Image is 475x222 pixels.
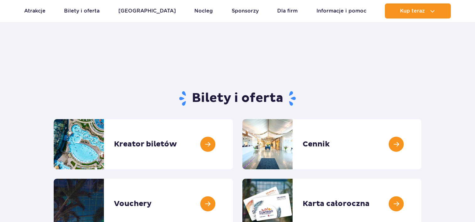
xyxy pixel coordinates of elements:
[64,3,100,18] a: Bilety i oferta
[54,90,421,107] h1: Bilety i oferta
[277,3,298,18] a: Dla firm
[316,3,366,18] a: Informacje i pomoc
[118,3,176,18] a: [GEOGRAPHIC_DATA]
[232,3,259,18] a: Sponsorzy
[385,3,451,18] button: Kup teraz
[24,3,46,18] a: Atrakcje
[400,8,425,14] span: Kup teraz
[194,3,213,18] a: Nocleg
